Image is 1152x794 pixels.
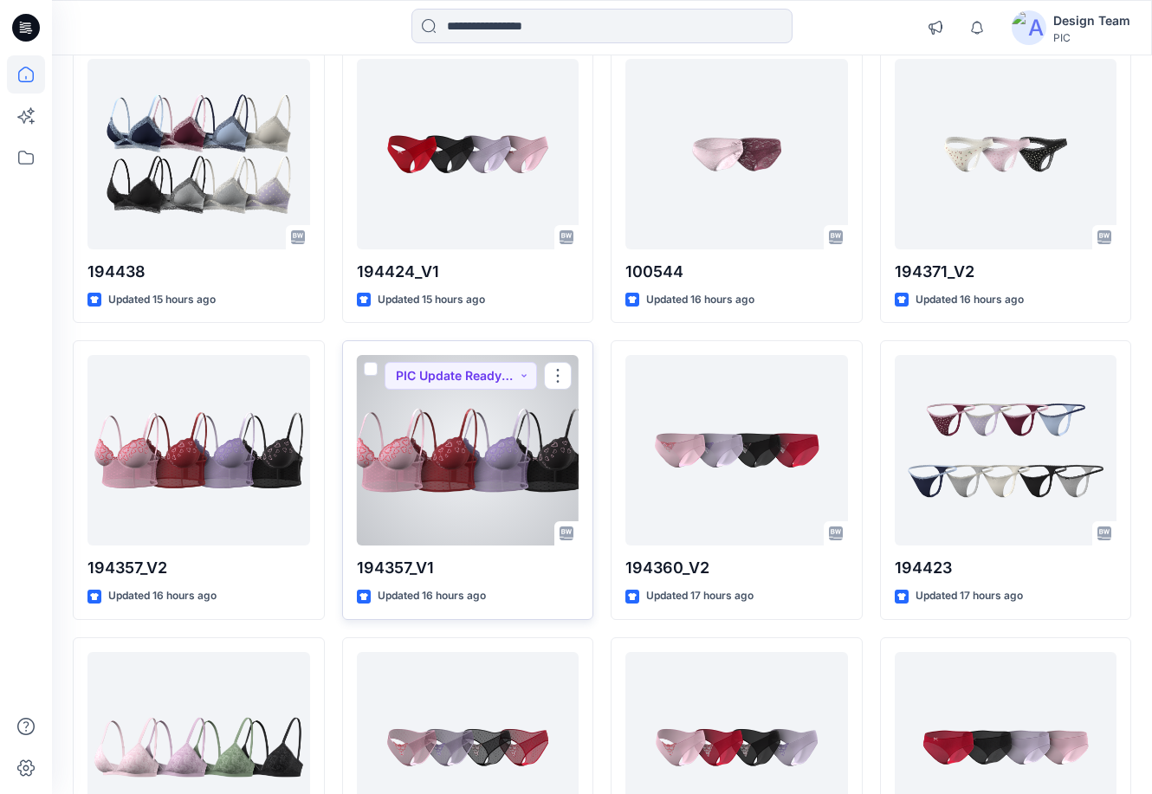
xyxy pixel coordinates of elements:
[87,556,310,580] p: 194357_V2
[625,59,848,249] a: 100544
[357,260,579,284] p: 194424_V1
[87,355,310,545] a: 194357_V2
[895,260,1117,284] p: 194371_V2
[1053,10,1130,31] div: Design Team
[916,291,1024,309] p: Updated 16 hours ago
[357,355,579,545] a: 194357_V1
[625,556,848,580] p: 194360_V2
[895,355,1117,545] a: 194423
[87,59,310,249] a: 194438
[108,291,216,309] p: Updated 15 hours ago
[108,587,217,605] p: Updated 16 hours ago
[1053,31,1130,44] div: PIC
[378,587,486,605] p: Updated 16 hours ago
[646,291,754,309] p: Updated 16 hours ago
[357,556,579,580] p: 194357_V1
[625,355,848,545] a: 194360_V2
[357,59,579,249] a: 194424_V1
[916,587,1023,605] p: Updated 17 hours ago
[646,587,754,605] p: Updated 17 hours ago
[87,260,310,284] p: 194438
[1012,10,1046,45] img: avatar
[895,556,1117,580] p: 194423
[625,260,848,284] p: 100544
[895,59,1117,249] a: 194371_V2
[378,291,485,309] p: Updated 15 hours ago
